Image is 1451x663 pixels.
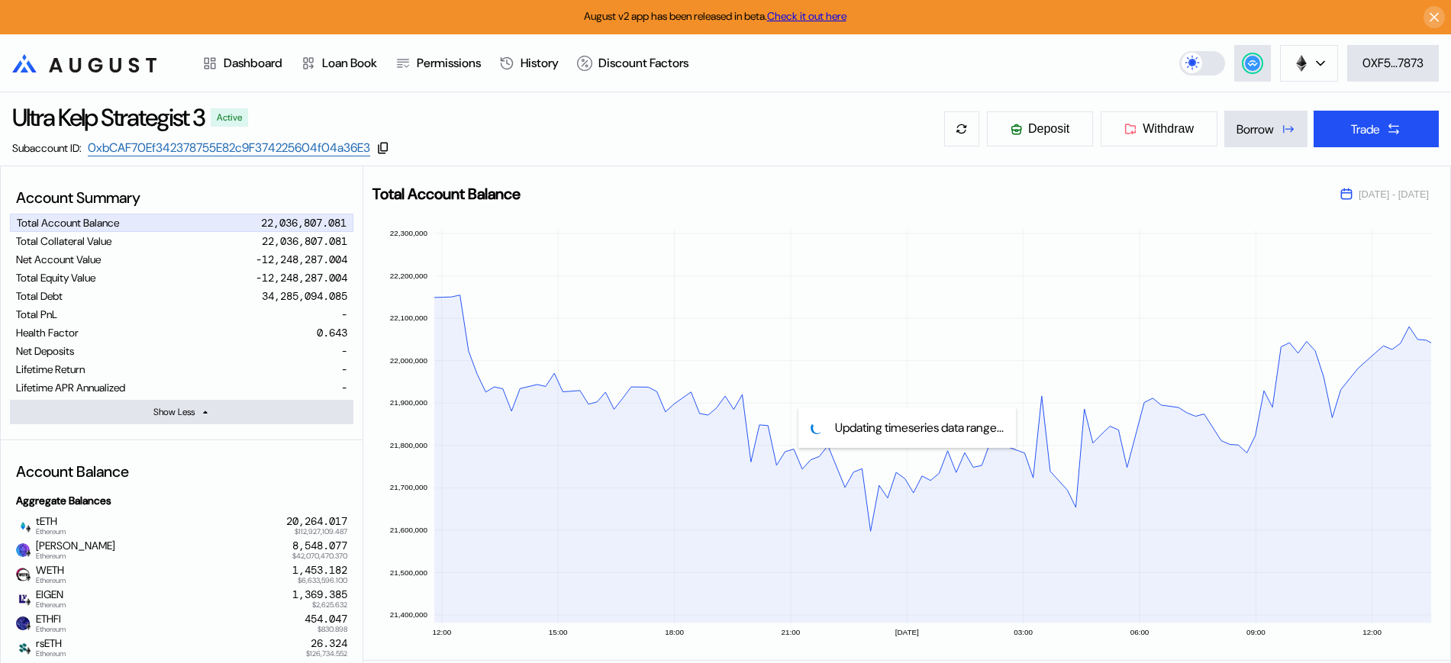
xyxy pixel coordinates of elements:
span: Deposit [1028,122,1069,136]
div: Ultra Kelp Strategist 3 [12,101,205,134]
span: ETHFI [30,613,66,632]
img: svg+xml,%3c [24,647,32,655]
text: [DATE] [895,628,919,636]
div: Borrow [1237,121,1274,137]
span: Ethereum [36,552,115,560]
a: History [490,35,568,92]
text: 21,900,000 [390,398,428,407]
text: 15:00 [549,628,568,636]
text: 12:00 [433,628,452,636]
img: svg+xml,%3c [24,598,32,606]
button: 0XF5...7873 [1347,45,1439,82]
button: Deposit [986,111,1094,147]
span: $42,070,470.370 [292,552,347,560]
button: Show Less [10,400,353,424]
div: Health Factor [16,326,79,340]
img: chain logo [1293,55,1310,72]
div: 0.643 [317,326,347,340]
img: eigen.jpg [16,592,30,606]
div: Total Debt [16,289,63,303]
div: 26.324 [311,637,347,650]
span: WETH [30,564,66,584]
img: svg+xml,%3c [24,549,32,557]
a: 0xbCAF70Ef342378755E82c9F374225604f04a36E3 [88,140,370,156]
div: History [521,55,559,71]
div: Account Balance [10,455,353,488]
div: 0XF5...7873 [1362,55,1424,71]
a: Dashboard [193,35,292,92]
span: August v2 app has been released in beta. [584,9,846,23]
text: 21,700,000 [390,483,428,491]
div: Show Less [153,406,195,418]
div: Trade [1351,121,1380,137]
div: Total Collateral Value [16,234,111,248]
div: 1,453.182 [292,564,347,577]
text: 03:00 [1014,628,1033,636]
text: 21,400,000 [390,610,428,619]
div: 8,548.077 [292,539,347,552]
img: etherfi.jpeg [16,616,30,630]
div: 454.047 [305,613,347,626]
span: $126,734.552 [306,650,347,658]
span: $2,625.632 [312,601,347,609]
span: Ethereum [36,577,66,584]
div: Net Deposits [16,344,74,358]
span: [PERSON_NAME] [30,539,115,559]
text: 22,100,000 [390,314,428,322]
text: 21,600,000 [390,526,428,534]
text: 21:00 [782,628,801,636]
img: weth.png [16,568,30,581]
div: - [341,362,347,376]
div: -12,248,287.004 [256,271,347,285]
span: Ethereum [36,601,66,609]
div: Account Summary [10,182,353,214]
div: Total Equity Value [16,271,95,285]
img: svg+xml,%3c [24,525,32,533]
button: Borrow [1224,111,1308,147]
div: Total Account Balance [17,216,119,230]
a: Discount Factors [568,35,698,92]
text: 21,800,000 [390,441,428,449]
a: Loan Book [292,35,386,92]
button: Trade [1314,111,1439,147]
h2: Total Account Balance [372,186,1316,201]
div: Lifetime APR Annualized [16,381,125,394]
img: pending [811,422,823,434]
span: $830.898 [318,626,347,633]
button: Withdraw [1100,111,1218,147]
span: $6,633,596.100 [298,577,347,584]
img: svg+xml,%3c [24,623,32,630]
span: Withdraw [1143,122,1194,136]
div: 1,369.385 [292,588,347,601]
div: - [341,381,347,394]
span: rsETH [30,637,66,657]
span: EIGEN [30,588,66,608]
img: tETH_logo_2_%281%29.png [16,519,30,533]
div: -12,248,287.004 [256,253,347,266]
div: 20,264.017 [286,515,347,528]
div: 22,036,807.081 [261,216,347,230]
text: 06:00 [1130,628,1150,636]
span: Ethereum [36,650,66,658]
text: 22,300,000 [390,229,428,237]
div: Loan Book [322,55,377,71]
div: - [341,307,347,321]
span: $112,927,109.487 [295,528,347,536]
div: Permissions [417,55,481,71]
div: Active [217,112,242,123]
text: 12:00 [1363,628,1382,636]
div: Total PnL [16,307,57,321]
span: tETH [30,515,66,535]
div: Dashboard [224,55,282,71]
div: - [341,344,347,358]
div: Aggregate Balances [10,488,353,513]
img: weETH.png [16,543,30,557]
a: Permissions [386,35,490,92]
div: Net Account Value [16,253,101,266]
span: Updating timeseries data range... [835,420,1004,436]
div: Lifetime Return [16,362,85,376]
span: Ethereum [36,626,66,633]
span: Ethereum [36,528,66,536]
div: 22,036,807.081 [262,234,347,248]
img: Icon___Dark.png [16,641,30,655]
